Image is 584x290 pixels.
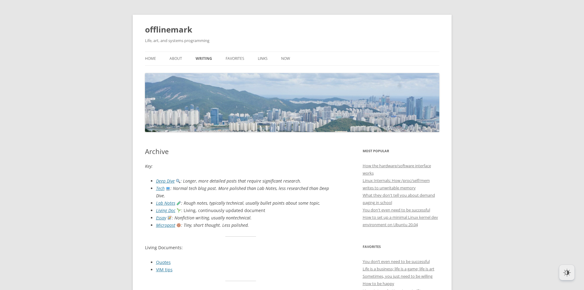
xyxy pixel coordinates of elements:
img: 📝 [167,216,172,220]
li: : Tiny, short thought. Less polished. [156,222,337,229]
a: Links [258,52,268,65]
a: You don’t even need to be successful [363,259,430,264]
a: Tech [156,185,165,191]
a: How the hardware/software interface works [363,163,431,176]
a: Writing [196,52,212,65]
a: Favorites [226,52,244,65]
p: Living Documents: [145,244,337,251]
a: Essay [156,215,166,221]
img: 🍪 [177,223,181,227]
li: : Normal tech blog post. More polished than Lab Notes, less researched than Deep Dive. [156,185,337,199]
a: Quotes [156,259,171,265]
a: Now [281,52,290,65]
h3: Most Popular [363,147,439,155]
em: Key: [145,163,153,169]
img: 🧪 [177,201,181,205]
a: Sometimes, you just need to be willing [363,273,433,279]
li: : Living, continuously updated document [156,207,337,214]
a: VIM tips [156,267,173,273]
img: offlinemark [145,73,439,132]
li: : Longer, more detailed posts that require significant research. [156,177,337,185]
h2: Life, art, and systems programming [145,37,439,44]
img: 🔍 [176,179,180,183]
li: : Nonfiction writing, usually nontechnical. [156,214,337,222]
a: Living Doc [156,207,175,213]
a: Deep Dive [156,178,175,184]
a: How to set up a minimal Linux kernel dev environment on Ubuntu 20.04 [363,215,438,227]
a: Lab Notes [156,200,175,206]
a: About [170,52,182,65]
h1: Archive [145,147,337,155]
a: What they don't tell you about demand paging in school [363,192,435,205]
img: 🌱 [177,208,181,213]
a: Linux Internals: How /proc/self/mem writes to unwritable memory [363,178,430,191]
a: Life is a business; life is a game; life is art [363,266,434,272]
a: Micropost [156,222,175,228]
a: Home [145,52,156,65]
a: You don't even need to be successful [363,207,430,213]
h3: Favorites [363,243,439,250]
a: offlinemark [145,22,192,37]
img: 💻 [166,186,170,191]
a: How to be happy [363,281,394,286]
em: : Rough notes, typically technical, usually bullet points about some topic. [175,200,321,206]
